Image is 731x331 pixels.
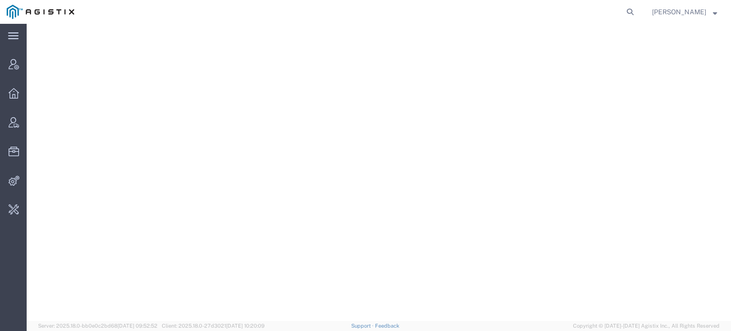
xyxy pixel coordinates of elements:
span: Copyright © [DATE]-[DATE] Agistix Inc., All Rights Reserved [573,322,720,330]
img: logo [7,5,74,19]
span: [DATE] 09:52:52 [118,323,158,329]
a: Support [351,323,375,329]
span: [DATE] 10:20:09 [226,323,265,329]
span: Client: 2025.18.0-27d3021 [162,323,265,329]
a: Feedback [375,323,399,329]
iframe: FS Legacy Container [27,24,731,321]
span: Server: 2025.18.0-bb0e0c2bd68 [38,323,158,329]
span: Stanislav Polovyi [652,7,706,17]
button: [PERSON_NAME] [652,6,718,18]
